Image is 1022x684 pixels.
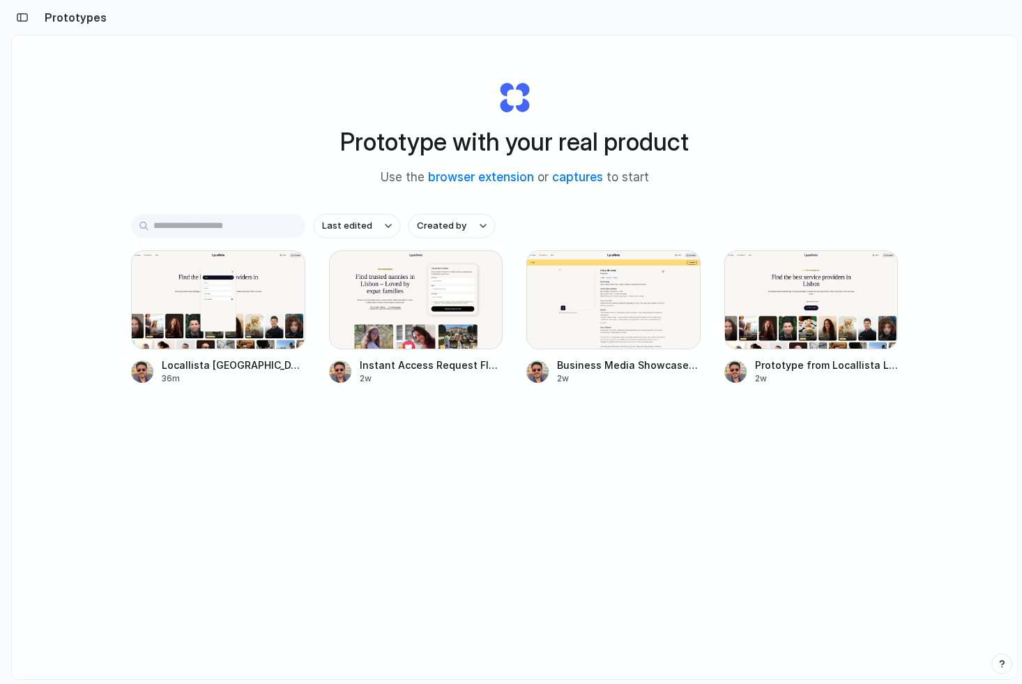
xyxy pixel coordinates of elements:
span: Prototype from Locallista Lisbon Services [755,358,899,372]
a: Locallista Lisbon Services: Updated Location SelectorLocallista [GEOGRAPHIC_DATA] Services: Updat... [131,250,305,385]
a: captures [552,170,603,184]
span: Use the or to start [381,169,649,187]
div: 2w [557,372,701,385]
span: Locallista [GEOGRAPHIC_DATA] Services: Updated Location Selector [162,358,305,372]
a: browser extension [428,170,534,184]
h2: Prototypes [39,9,107,26]
span: Business Media Showcase for Locallista [557,358,701,372]
button: Last edited [314,214,400,238]
a: Instant Access Request FlowInstant Access Request Flow2w [329,250,503,385]
a: Prototype from Locallista Lisbon ServicesPrototype from Locallista Lisbon Services2w [724,250,899,385]
span: Last edited [322,219,372,233]
a: Business Media Showcase for LocallistaBusiness Media Showcase for Locallista2w [526,250,701,385]
div: 2w [755,372,899,385]
div: 2w [360,372,503,385]
div: 36m [162,372,305,385]
span: Instant Access Request Flow [360,358,503,372]
h1: Prototype with your real product [340,123,689,160]
span: Created by [417,219,466,233]
button: Created by [409,214,495,238]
